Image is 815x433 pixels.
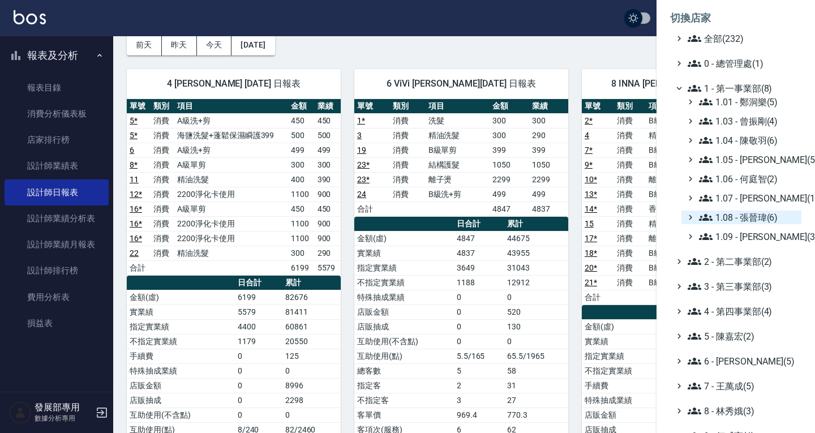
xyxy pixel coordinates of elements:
[699,211,797,224] span: 1.08 - 張晉瑋(6)
[688,404,797,418] span: 8 - 林秀娥(3)
[699,114,797,128] span: 1.03 - 曾振剛(4)
[688,32,797,45] span: 全部(232)
[699,134,797,147] span: 1.04 - 陳敬羽(6)
[688,329,797,343] span: 5 - 陳嘉宏(2)
[699,95,797,109] span: 1.01 - 鄭洞樂(5)
[670,5,801,32] li: 切換店家
[688,280,797,293] span: 3 - 第三事業部(3)
[688,255,797,268] span: 2 - 第二事業部(2)
[688,305,797,318] span: 4 - 第四事業部(4)
[699,191,797,205] span: 1.07 - [PERSON_NAME](11)
[699,230,797,243] span: 1.09 - [PERSON_NAME](3)
[688,57,797,70] span: 0 - 總管理處(1)
[699,153,797,166] span: 1.05 - [PERSON_NAME](5)
[699,172,797,186] span: 1.06 - 何庭智(2)
[688,82,797,95] span: 1 - 第一事業部(8)
[688,379,797,393] span: 7 - 王萬成(5)
[688,354,797,368] span: 6 - [PERSON_NAME](5)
